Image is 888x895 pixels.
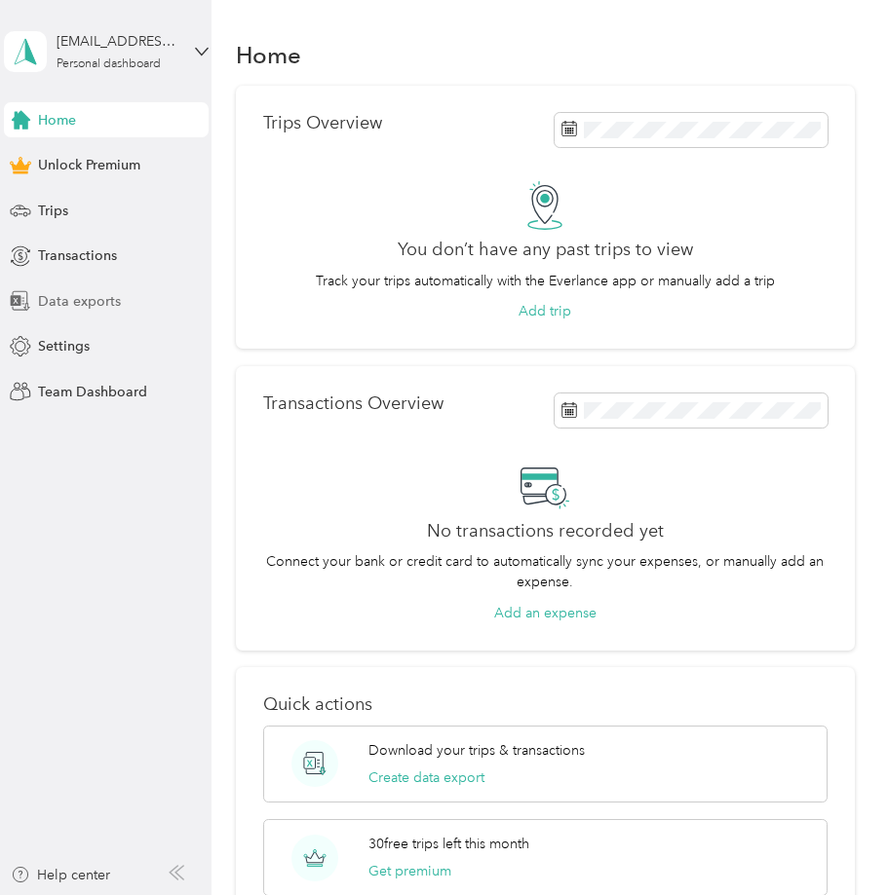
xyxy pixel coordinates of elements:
[38,155,140,175] span: Unlock Premium
[368,861,451,881] button: Get premium
[236,45,301,65] h1: Home
[519,301,571,321] button: Add trip
[368,834,529,854] p: 30 free trips left this month
[38,245,117,266] span: Transactions
[494,603,597,623] button: Add an expense
[427,521,664,541] h2: No transactions recorded yet
[398,240,693,260] h2: You don’t have any past trips to view
[38,201,68,221] span: Trips
[57,31,178,52] div: [EMAIL_ADDRESS][DOMAIN_NAME]
[38,336,90,356] span: Settings
[11,865,110,885] button: Help center
[368,767,484,788] button: Create data export
[57,58,161,70] div: Personal dashboard
[38,110,76,131] span: Home
[263,551,828,592] p: Connect your bank or credit card to automatically sync your expenses, or manually add an expense.
[779,786,888,895] iframe: Everlance-gr Chat Button Frame
[368,740,585,761] p: Download your trips & transactions
[38,291,121,312] span: Data exports
[263,113,382,133] p: Trips Overview
[263,393,444,414] p: Transactions Overview
[316,271,775,291] p: Track your trips automatically with the Everlance app or manually add a trip
[263,694,828,715] p: Quick actions
[38,382,147,402] span: Team Dashboard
